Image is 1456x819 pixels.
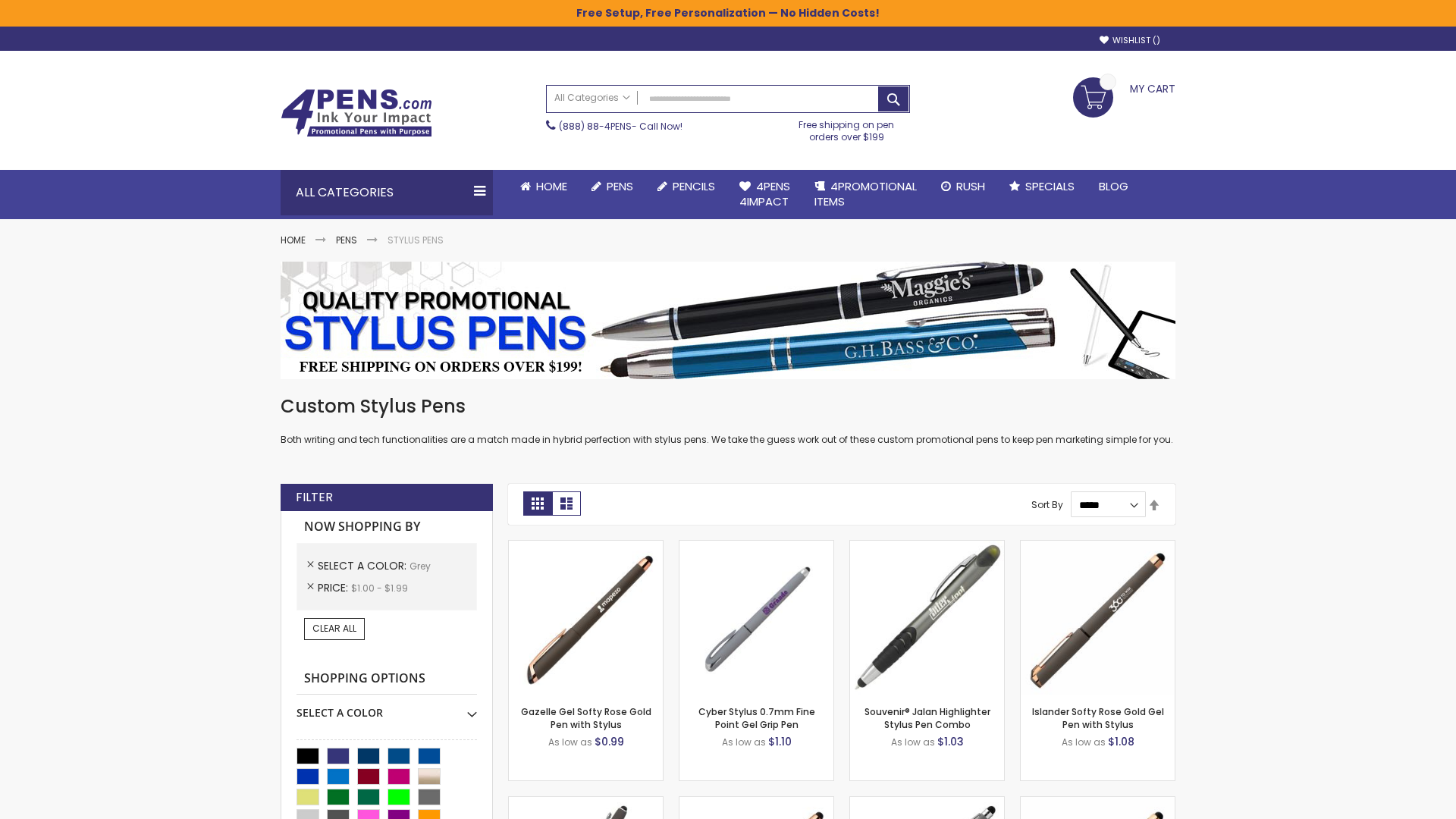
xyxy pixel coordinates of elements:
[891,736,935,748] span: As low as
[722,736,766,748] span: As low as
[351,582,408,595] span: $1.00 - $1.99
[679,796,833,809] a: Gazelle Gel Softy Rose Gold Pen with Stylus - ColorJet-Grey
[850,541,1004,695] img: Souvenir® Jalan Highlighter Stylus Pen Combo-Grey
[929,170,997,203] a: Rush
[281,234,306,246] a: Home
[536,178,567,194] span: Home
[1100,35,1160,46] a: Wishlist
[559,120,682,133] span: - Call Now!
[523,491,552,516] strong: Grid
[595,734,624,749] span: $0.99
[1021,541,1175,695] img: Islander Softy Rose Gold Gel Pen with Stylus-Grey
[768,734,792,749] span: $1.10
[679,541,833,695] img: Cyber Stylus 0.7mm Fine Point Gel Grip Pen-Grey
[673,178,715,194] span: Pencils
[727,170,802,219] a: 4Pens4impact
[802,170,929,219] a: 4PROMOTIONALITEMS
[297,695,477,720] div: Select A Color
[1031,498,1063,511] label: Sort By
[997,170,1087,203] a: Specials
[281,394,1175,419] h1: Custom Stylus Pens
[739,178,790,209] span: 4Pens 4impact
[548,736,592,748] span: As low as
[864,705,990,730] a: Souvenir® Jalan Highlighter Stylus Pen Combo
[554,92,630,104] span: All Categories
[1087,170,1141,203] a: Blog
[521,705,651,730] a: Gazelle Gel Softy Rose Gold Pen with Stylus
[679,540,833,553] a: Cyber Stylus 0.7mm Fine Point Gel Grip Pen-Grey
[312,622,356,635] span: Clear All
[296,489,333,506] strong: Filter
[579,170,645,203] a: Pens
[281,89,432,137] img: 4Pens Custom Pens and Promotional Products
[1021,796,1175,809] a: Islander Softy Rose Gold Gel Pen with Stylus - ColorJet Imprint-Grey
[281,170,493,215] div: All Categories
[318,580,351,595] span: Price
[814,178,917,209] span: 4PROMOTIONAL ITEMS
[956,178,985,194] span: Rush
[1021,540,1175,553] a: Islander Softy Rose Gold Gel Pen with Stylus-Grey
[1025,178,1075,194] span: Specials
[937,734,964,749] span: $1.03
[1062,736,1106,748] span: As low as
[559,120,632,133] a: (888) 88-4PENS
[297,511,477,543] strong: Now Shopping by
[297,663,477,695] strong: Shopping Options
[409,560,431,573] span: Grey
[508,170,579,203] a: Home
[304,618,365,639] a: Clear All
[850,540,1004,553] a: Souvenir® Jalan Highlighter Stylus Pen Combo-Grey
[698,705,815,730] a: Cyber Stylus 0.7mm Fine Point Gel Grip Pen
[1032,705,1164,730] a: Islander Softy Rose Gold Gel Pen with Stylus
[607,178,633,194] span: Pens
[509,796,663,809] a: Custom Soft Touch® Metal Pens with Stylus-Grey
[509,540,663,553] a: Gazelle Gel Softy Rose Gold Pen with Stylus-Grey
[645,170,727,203] a: Pencils
[336,234,357,246] a: Pens
[1108,734,1134,749] span: $1.08
[850,796,1004,809] a: Minnelli Softy Pen with Stylus - Laser Engraved-Grey
[783,113,911,143] div: Free shipping on pen orders over $199
[509,541,663,695] img: Gazelle Gel Softy Rose Gold Pen with Stylus-Grey
[388,234,444,246] strong: Stylus Pens
[281,262,1175,379] img: Stylus Pens
[318,558,409,573] span: Select A Color
[1099,178,1128,194] span: Blog
[281,394,1175,447] div: Both writing and tech functionalities are a match made in hybrid perfection with stylus pens. We ...
[547,86,638,111] a: All Categories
